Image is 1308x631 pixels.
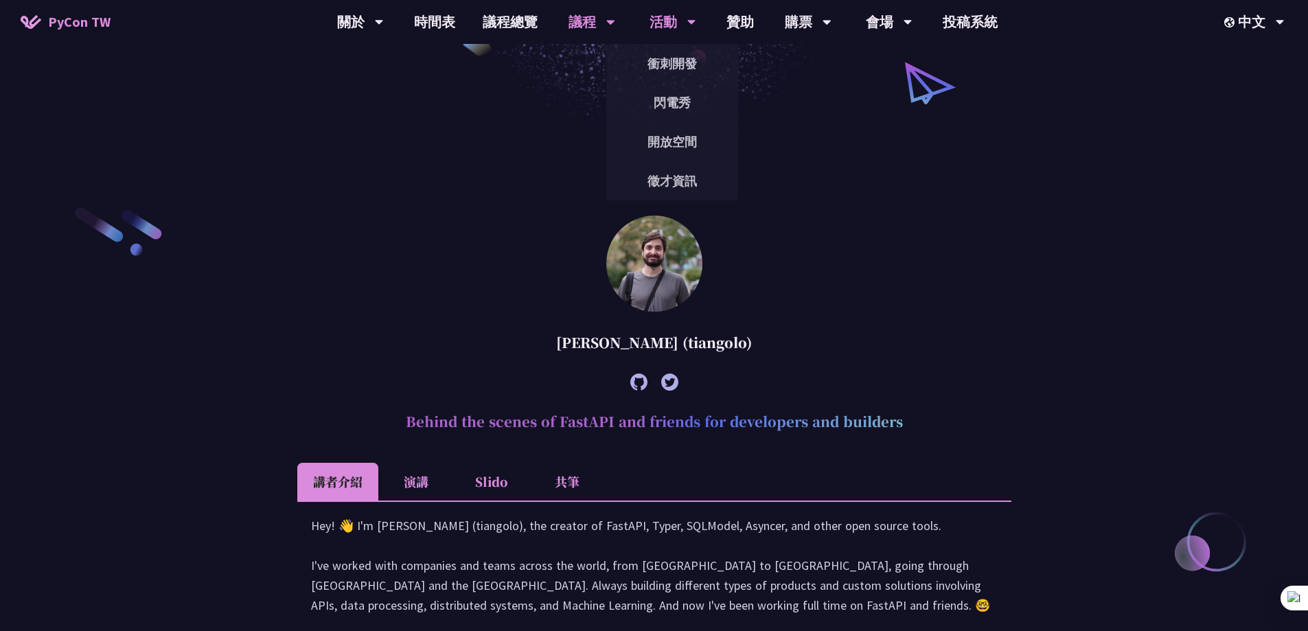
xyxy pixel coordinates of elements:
[7,5,124,39] a: PyCon TW
[606,87,738,119] a: 閃電秀
[606,165,738,197] a: 徵才資訊
[454,463,529,501] li: Slido
[529,463,605,501] li: 共筆
[297,401,1011,442] h2: Behind the scenes of FastAPI and friends for developers and builders
[297,322,1011,363] div: [PERSON_NAME] (tiangolo)
[606,216,702,312] img: Sebastián Ramírez (tiangolo)
[21,15,41,29] img: Home icon of PyCon TW 2025
[606,47,738,80] a: 衝刺開發
[378,463,454,501] li: 演講
[297,463,378,501] li: 講者介紹
[1224,17,1238,27] img: Locale Icon
[48,12,111,32] span: PyCon TW
[606,126,738,158] a: 開放空間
